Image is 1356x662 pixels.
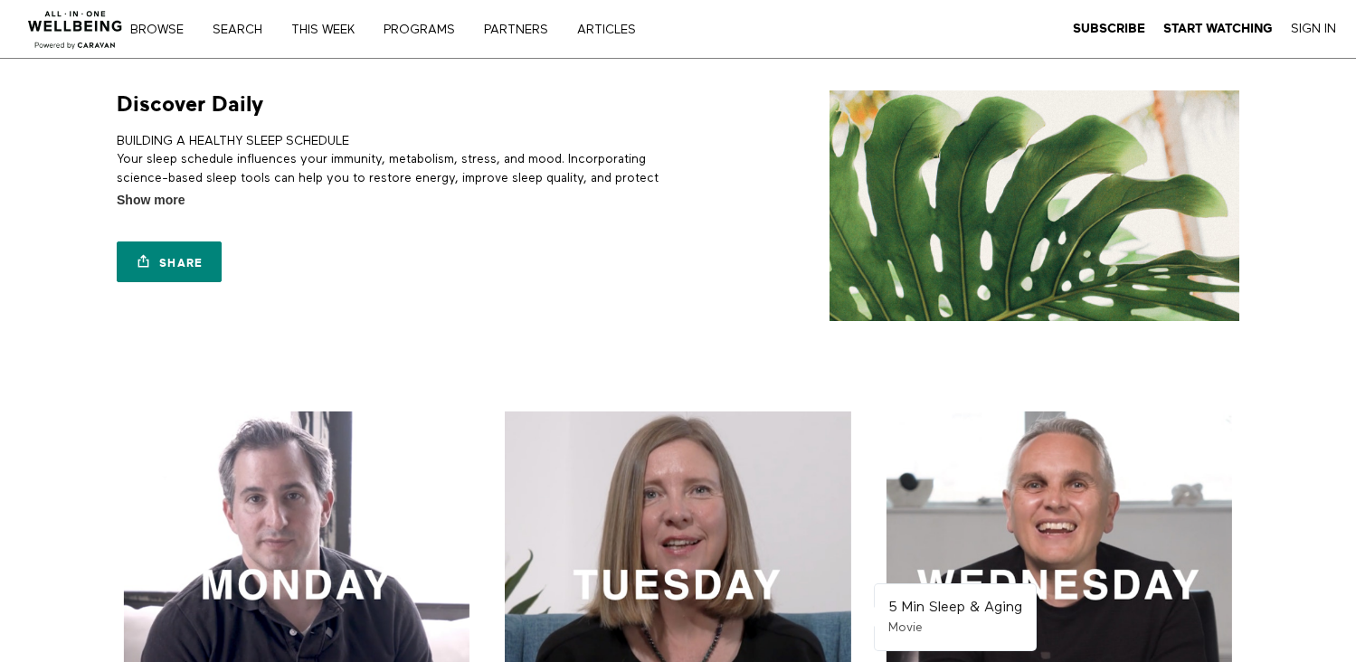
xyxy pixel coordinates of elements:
[117,90,263,118] h1: Discover Daily
[377,24,474,36] a: PROGRAMS
[143,20,673,38] nav: Primary
[830,90,1239,321] img: Discover Daily
[1073,22,1145,35] strong: Subscribe
[117,191,185,210] span: Show more
[117,132,671,205] p: BUILDING A HEALTHY SLEEP SCHEDULE Your sleep schedule influences your immunity, metabolism, stres...
[124,24,203,36] a: Browse
[1163,21,1273,37] a: Start Watching
[1291,21,1336,37] a: Sign In
[1163,22,1273,35] strong: Start Watching
[117,241,222,282] a: Share
[571,24,655,36] a: ARTICLES
[285,24,374,36] a: THIS WEEK
[888,601,1022,615] strong: 5 Min Sleep & Aging
[888,621,923,634] span: Movie
[206,24,281,36] a: Search
[1073,21,1145,37] a: Subscribe
[478,24,567,36] a: PARTNERS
